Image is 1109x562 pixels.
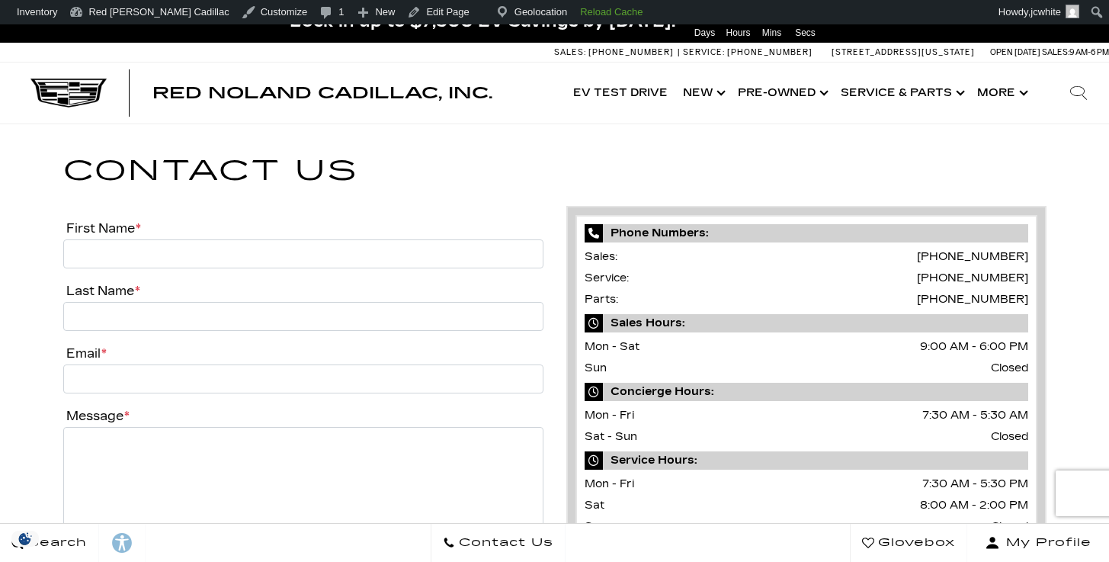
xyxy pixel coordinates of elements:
[727,47,813,57] span: [PHONE_NUMBER]
[152,85,492,101] a: Red Noland Cadillac, Inc.
[691,26,720,40] span: Days
[691,4,720,25] span: 01
[24,532,87,554] span: Search
[30,79,107,108] img: Cadillac Dark Logo with Cadillac White Text
[585,293,618,306] span: Parts:
[580,6,643,18] strong: Reload Cache
[63,409,130,423] label: Message
[791,4,820,25] span: 43
[554,48,678,56] a: Sales: [PHONE_NUMBER]
[431,524,566,562] a: Contact Us
[920,495,1028,516] span: 8:00 AM - 2:00 PM
[917,293,1028,306] a: [PHONE_NUMBER]
[724,4,753,25] span: 11
[920,336,1028,358] span: 9:00 AM - 6:00 PM
[585,250,617,263] span: Sales:
[585,340,639,353] span: Mon - Sat
[585,224,1028,242] span: Phone Numbers:
[63,149,1046,194] h1: Contact Us
[566,63,675,124] a: EV Test Drive
[922,405,1028,426] span: 7:30 AM - 5:30 AM
[585,430,637,443] span: Sat - Sun
[585,383,1028,401] span: Concierge Hours:
[970,63,1033,124] button: More
[8,531,43,547] img: Opt-Out Icon
[917,250,1028,263] a: [PHONE_NUMBER]
[832,47,975,57] a: [STREET_ADDRESS][US_STATE]
[585,409,634,422] span: Mon - Fri
[991,358,1028,379] span: Closed
[585,271,629,284] span: Service:
[152,84,492,102] span: Red Noland Cadillac, Inc.
[1042,47,1069,57] span: Sales:
[554,47,586,57] span: Sales:
[63,221,141,236] label: First Name
[585,314,1028,332] span: Sales Hours:
[588,47,674,57] span: [PHONE_NUMBER]
[758,4,787,25] span: 36
[991,426,1028,448] span: Closed
[675,63,730,124] a: New
[63,284,140,298] label: Last Name
[917,271,1028,284] a: [PHONE_NUMBER]
[874,532,955,554] span: Glovebox
[1030,6,1061,18] span: jcwhite
[1069,47,1109,57] span: 9 AM-6 PM
[683,47,725,57] span: Service:
[967,524,1109,562] button: Open user profile menu
[585,451,1028,470] span: Service Hours:
[833,63,970,124] a: Service & Parts
[455,532,553,554] span: Contact Us
[758,26,787,40] span: Mins
[791,26,820,40] span: Secs
[585,477,634,490] span: Mon - Fri
[990,47,1040,57] span: Open [DATE]
[585,499,604,512] span: Sat
[678,48,816,56] a: Service: [PHONE_NUMBER]
[850,524,967,562] a: Glovebox
[585,520,607,533] span: Sun
[724,26,753,40] span: Hours
[922,474,1028,495] span: 7:30 AM - 5:30 PM
[991,516,1028,538] span: Closed
[585,361,607,374] span: Sun
[63,346,107,361] label: Email
[730,63,833,124] a: Pre-Owned
[1000,532,1091,554] span: My Profile
[8,531,43,547] section: Click to Open Cookie Consent Modal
